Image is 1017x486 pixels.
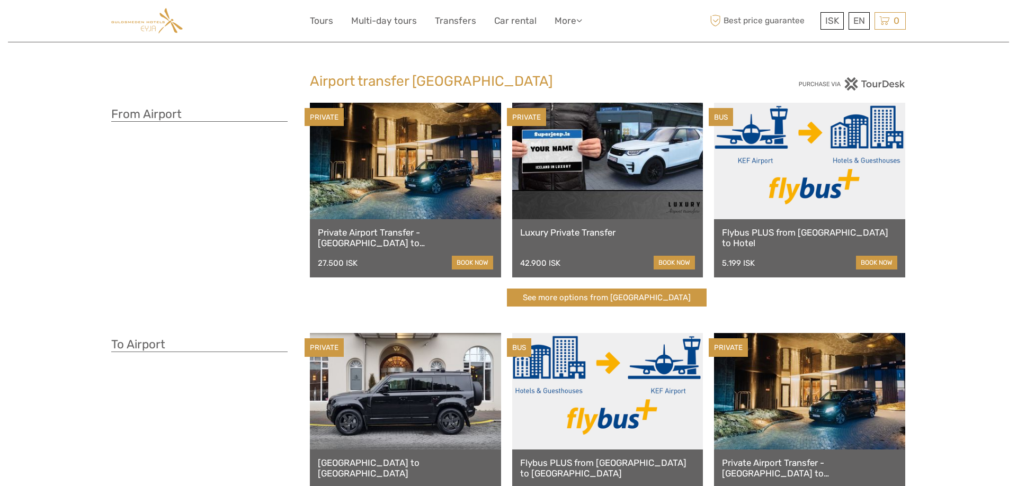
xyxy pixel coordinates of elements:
a: Tours [310,13,333,29]
h3: From Airport [111,107,288,122]
div: 27.500 ISK [318,258,358,268]
a: See more options from [GEOGRAPHIC_DATA] [507,289,707,307]
img: Guldsmeden Eyja [111,8,183,34]
a: Flybus PLUS from [GEOGRAPHIC_DATA] to [GEOGRAPHIC_DATA] [520,457,695,479]
a: book now [856,256,897,269]
div: 42.900 ISK [520,258,560,268]
a: [GEOGRAPHIC_DATA] to [GEOGRAPHIC_DATA] [318,457,493,479]
span: Best price guarantee [707,12,818,30]
div: PRIVATE [305,108,344,127]
div: PRIVATE [305,338,344,357]
div: BUS [507,338,531,357]
a: Private Airport Transfer - [GEOGRAPHIC_DATA] to [GEOGRAPHIC_DATA] [318,227,493,249]
a: Luxury Private Transfer [520,227,695,238]
div: PRIVATE [507,108,546,127]
a: Transfers [435,13,476,29]
h2: Airport transfer [GEOGRAPHIC_DATA] [310,73,707,90]
a: Multi-day tours [351,13,417,29]
a: Flybus PLUS from [GEOGRAPHIC_DATA] to Hotel [722,227,897,249]
span: ISK [825,15,839,26]
div: EN [849,12,870,30]
h3: To Airport [111,337,288,352]
a: Car rental [494,13,537,29]
img: PurchaseViaTourDesk.png [798,77,906,91]
div: BUS [709,108,733,127]
div: PRIVATE [709,338,748,357]
div: 5.199 ISK [722,258,755,268]
span: 0 [892,15,901,26]
a: Private Airport Transfer - [GEOGRAPHIC_DATA] to [GEOGRAPHIC_DATA] [722,457,897,479]
a: book now [654,256,695,269]
a: book now [452,256,493,269]
a: More [555,13,582,29]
